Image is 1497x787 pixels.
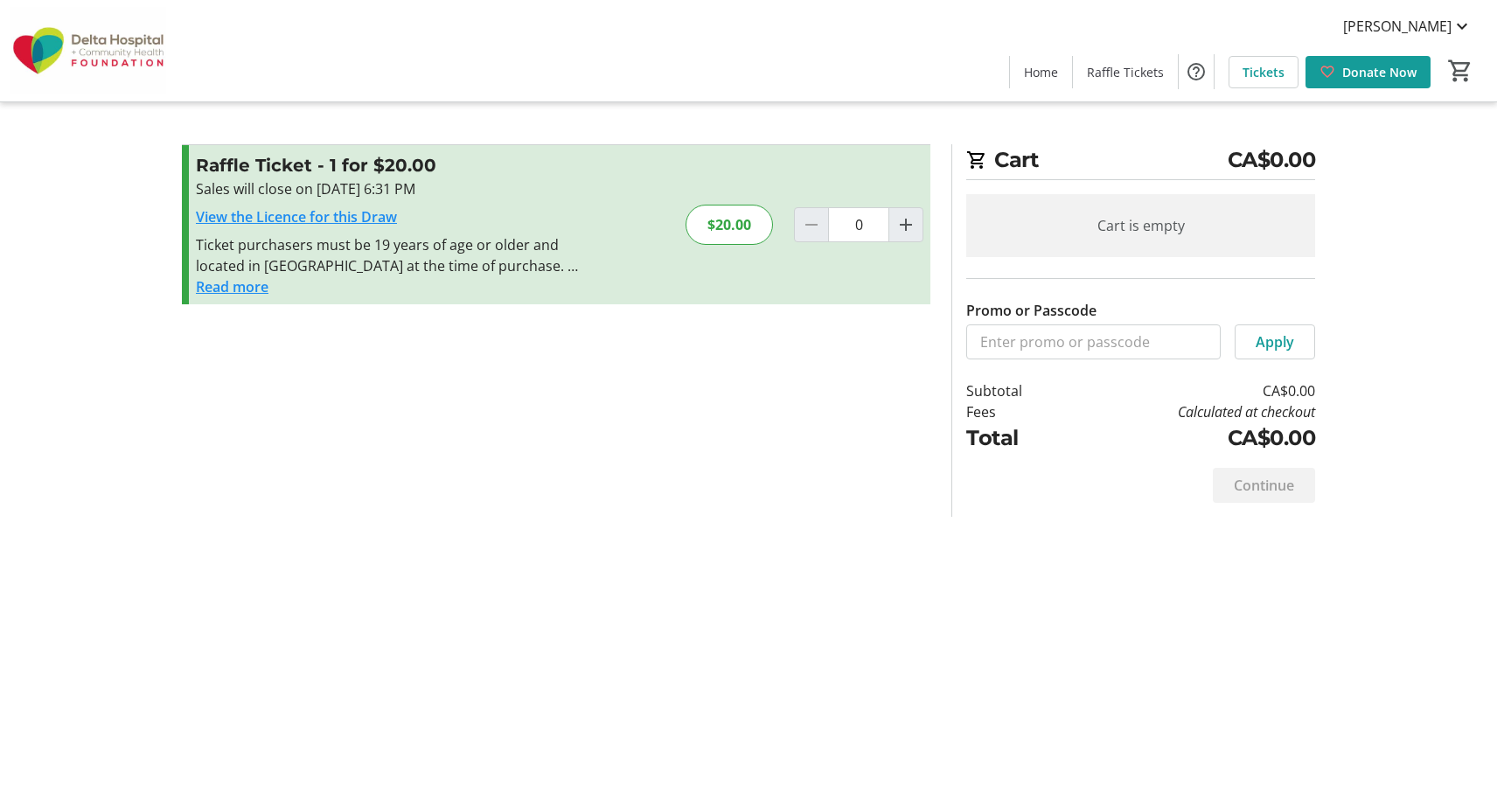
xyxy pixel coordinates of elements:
[1228,144,1316,176] span: CA$0.00
[196,178,578,199] div: Sales will close on [DATE] 6:31 PM
[1068,422,1315,454] td: CA$0.00
[196,234,578,276] div: Ticket purchasers must be 19 years of age or older and located in [GEOGRAPHIC_DATA] at the time o...
[1068,401,1315,422] td: Calculated at checkout
[1024,63,1058,81] span: Home
[966,324,1221,359] input: Enter promo or passcode
[1073,56,1178,88] a: Raffle Tickets
[889,208,923,241] button: Increment by one
[196,276,268,297] button: Read more
[966,300,1097,321] label: Promo or Passcode
[1068,380,1315,401] td: CA$0.00
[828,207,889,242] input: Raffle Ticket Quantity
[1229,56,1299,88] a: Tickets
[1343,16,1452,37] span: [PERSON_NAME]
[196,152,578,178] h3: Raffle Ticket - 1 for $20.00
[1243,63,1285,81] span: Tickets
[1087,63,1164,81] span: Raffle Tickets
[10,7,166,94] img: Delta Hospital and Community Health Foundation's Logo
[1235,324,1315,359] button: Apply
[1010,56,1072,88] a: Home
[1342,63,1417,81] span: Donate Now
[1256,331,1294,352] span: Apply
[686,205,773,245] div: $20.00
[966,194,1315,257] div: Cart is empty
[1445,55,1476,87] button: Cart
[196,207,397,226] a: View the Licence for this Draw
[966,144,1315,180] h2: Cart
[1329,12,1487,40] button: [PERSON_NAME]
[1306,56,1431,88] a: Donate Now
[966,401,1068,422] td: Fees
[966,380,1068,401] td: Subtotal
[966,422,1068,454] td: Total
[1179,54,1214,89] button: Help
